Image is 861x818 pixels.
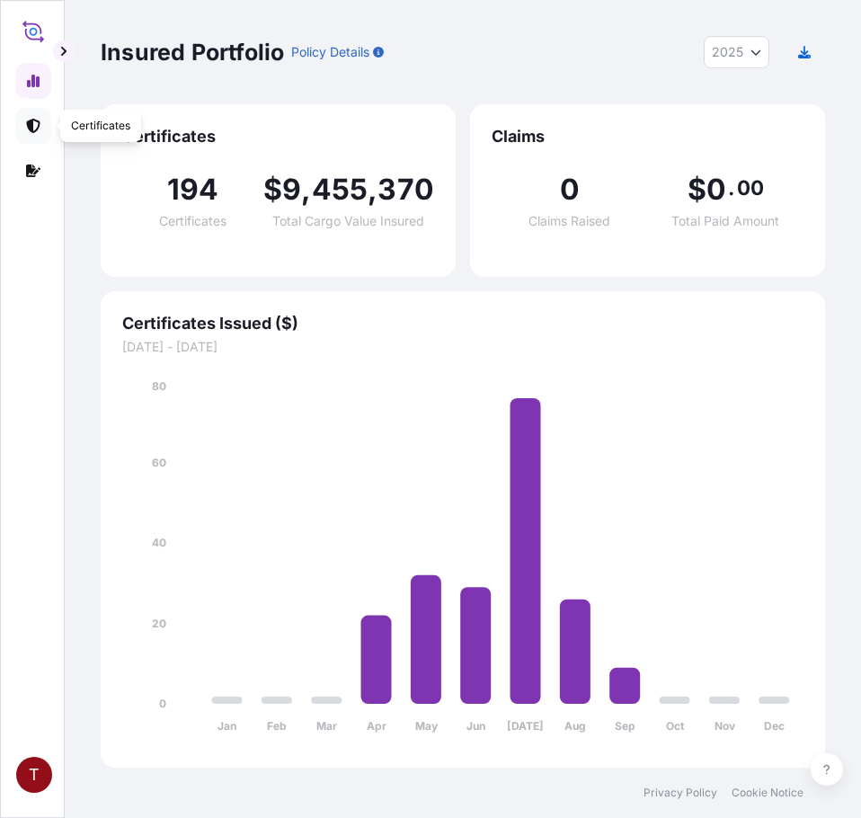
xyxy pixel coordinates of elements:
button: Year Selector [704,36,769,68]
tspan: Sep [615,719,635,733]
span: 0 [706,175,726,204]
span: Claims Raised [528,215,610,227]
span: 455 [312,175,368,204]
span: [DATE] - [DATE] [122,338,803,356]
span: $ [263,175,282,204]
tspan: Aug [564,719,586,733]
tspan: Oct [666,719,685,733]
a: Privacy Policy [644,786,717,800]
tspan: 60 [152,456,166,469]
span: Total Cargo Value Insured [272,215,424,227]
span: 00 [737,181,764,195]
tspan: Nov [715,719,736,733]
span: Certificates [122,126,434,147]
span: 2025 [712,43,743,61]
tspan: Jun [466,719,485,733]
span: Certificates [159,215,226,227]
div: Certificates [60,110,141,142]
span: . [728,181,734,195]
tspan: Mar [316,719,337,733]
tspan: [DATE] [507,719,544,733]
span: Certificates Issued ($) [122,313,803,334]
span: T [29,766,40,784]
tspan: 80 [152,379,166,393]
span: 0 [560,175,580,204]
span: 370 [377,175,434,204]
tspan: Jan [217,719,236,733]
tspan: Feb [267,719,287,733]
span: $ [688,175,706,204]
p: Policy Details [291,43,369,61]
tspan: 40 [152,536,166,549]
tspan: 0 [159,697,166,710]
p: Insured Portfolio [101,38,284,67]
tspan: Apr [367,719,386,733]
tspan: 20 [152,617,166,630]
span: Total Paid Amount [671,215,779,227]
span: , [368,175,377,204]
span: 9 [282,175,301,204]
tspan: May [415,719,439,733]
a: Cookie Notice [732,786,803,800]
span: , [301,175,311,204]
span: Claims [492,126,803,147]
tspan: Dec [764,719,785,733]
span: 194 [167,175,219,204]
